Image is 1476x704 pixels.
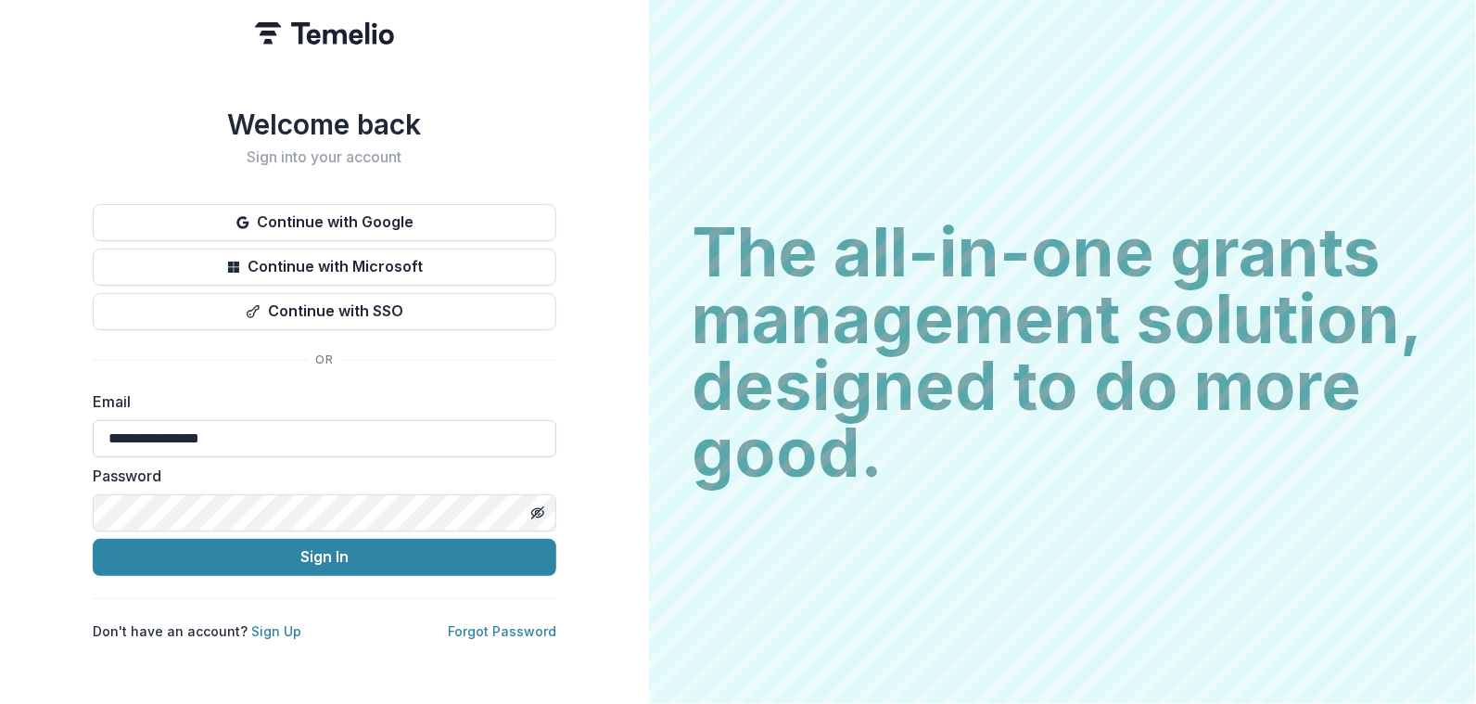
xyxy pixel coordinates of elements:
label: Password [93,465,545,487]
img: Temelio [255,22,394,45]
button: Toggle password visibility [523,498,553,528]
button: Continue with Microsoft [93,249,556,286]
a: Forgot Password [448,623,556,639]
h2: Sign into your account [93,148,556,166]
a: Sign Up [251,623,301,639]
button: Continue with SSO [93,293,556,330]
p: Don't have an account? [93,621,301,641]
button: Sign In [93,539,556,576]
button: Continue with Google [93,204,556,241]
label: Email [93,390,545,413]
h1: Welcome back [93,108,556,141]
